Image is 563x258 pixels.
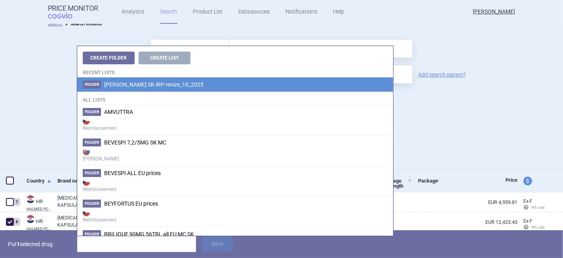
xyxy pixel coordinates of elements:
[57,214,167,229] a: [MEDICAL_DATA] 25 MG TVRDE KAPSULE, 60 KAPSULA U [GEOGRAPHIC_DATA]
[13,198,20,206] div: 7
[27,171,51,191] a: Country
[77,64,393,77] h4: Recent lists
[139,52,190,64] button: Create List
[202,236,233,251] button: Save
[83,146,388,162] strong: [PERSON_NAME]
[83,81,101,89] span: Folder
[48,4,98,19] a: Price MonitorCOGVIO
[104,109,133,115] span: AMVUTTRA
[83,230,101,238] span: Folder
[83,200,101,208] span: Folder
[83,108,101,116] span: Folder
[83,148,90,155] img: SK
[83,52,135,64] button: Create Folder
[13,218,20,226] div: 8
[17,241,20,247] strong: 1
[83,208,388,223] strong: Reimbursement
[21,214,51,231] a: HRHRHALMED PCL SUMMARY
[517,196,547,214] a: Ex-F Wh calc
[83,117,90,125] img: CZ
[27,195,34,203] img: Croatia
[104,170,161,176] span: BEVESPI ALL EU prices
[523,225,545,229] span: Wh calc
[83,209,90,216] img: CZ
[27,207,51,211] abbr: HALMED PCL SUMMARY — List of medicines with an established maximum wholesale price published by t...
[523,198,533,204] span: Ex-factory price
[83,179,90,186] img: CZ
[104,81,204,88] span: Pavla_ SK IRP revize_10_2025
[506,177,517,183] span: Price
[104,200,158,207] span: BEYFORTUS EU prices
[517,216,547,234] a: Ex-F Wh calc
[104,231,194,237] span: BRILIQUE 90MG 56TBL all EU MC SK
[83,139,101,146] span: Folder
[27,227,51,231] abbr: HALMED PCL SUMMARY — List of medicines with an established maximum wholesale price published by t...
[83,169,101,177] span: Folder
[83,177,388,193] strong: Reimbursement
[440,193,517,212] a: EUR 4,959.81
[384,171,412,196] a: Dosage strength
[418,171,440,191] a: Package
[104,139,166,146] span: BEVESPI 7,2/5MG SK MC
[83,116,388,132] strong: Reimbursement
[8,236,71,252] p: Put selected drug
[440,212,517,232] a: EUR 12,423.43
[57,171,167,191] a: Brand name
[21,194,51,211] a: HRHRHALMED PCL SUMMARY
[523,205,545,210] span: Wh calc
[57,194,167,209] a: [MEDICAL_DATA] 10 MG TVRDE KAPSULE, 60 KAPSULA U [GEOGRAPHIC_DATA]
[523,218,533,224] span: Ex-factory price
[418,72,466,77] a: Add search param?
[77,92,393,105] h4: All lists
[27,215,34,223] img: Croatia
[48,4,98,12] strong: Price Monitor
[48,12,84,19] span: COGVIO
